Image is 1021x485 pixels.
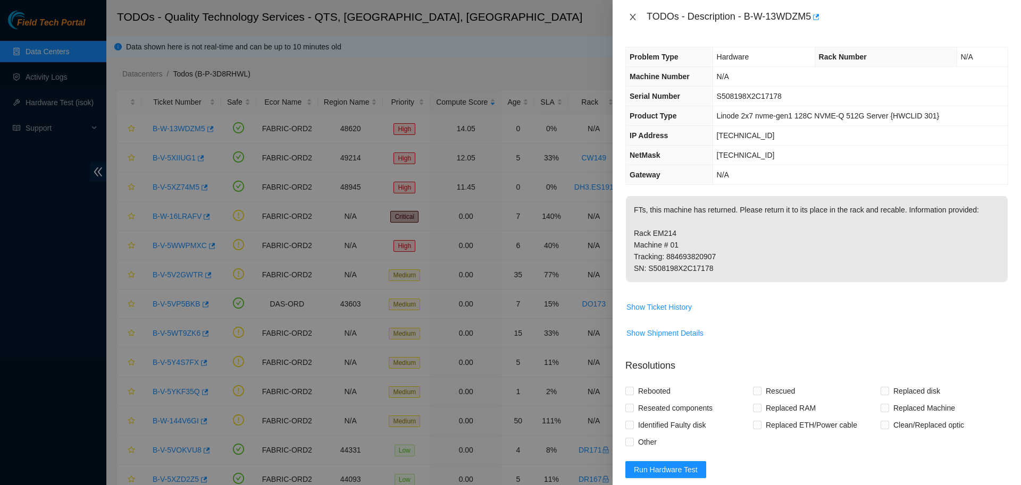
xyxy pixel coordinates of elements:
[626,325,704,342] button: Show Shipment Details
[634,464,698,475] span: Run Hardware Test
[889,382,944,399] span: Replaced disk
[717,151,775,159] span: [TECHNICAL_ID]
[634,416,710,433] span: Identified Faulty disk
[819,53,867,61] span: Rack Number
[717,72,729,81] span: N/A
[625,350,1008,373] p: Resolutions
[630,92,680,100] span: Serial Number
[630,171,660,179] span: Gateway
[626,327,704,339] span: Show Shipment Details
[630,53,679,61] span: Problem Type
[889,399,959,416] span: Replaced Machine
[625,12,640,22] button: Close
[717,112,940,120] span: Linode 2x7 nvme-gen1 128C NVME-Q 512G Server {HWCLID 301}
[630,112,676,120] span: Product Type
[761,382,799,399] span: Rescued
[761,399,820,416] span: Replaced RAM
[626,301,692,313] span: Show Ticket History
[717,171,729,179] span: N/A
[889,416,968,433] span: Clean/Replaced optic
[634,433,661,450] span: Other
[634,399,717,416] span: Reseated components
[647,8,1008,25] div: TODOs - Description - B-W-13WDZM5
[717,92,782,100] span: S508198X2C17178
[630,151,660,159] span: NetMask
[761,416,861,433] span: Replaced ETH/Power cable
[626,299,692,316] button: Show Ticket History
[961,53,973,61] span: N/A
[717,53,749,61] span: Hardware
[630,72,690,81] span: Machine Number
[630,131,668,140] span: IP Address
[626,196,1008,282] p: FTs, this machine has returned. Please return it to its place in the rack and recable. Informatio...
[717,131,775,140] span: [TECHNICAL_ID]
[629,13,637,21] span: close
[634,382,675,399] span: Rebooted
[625,461,706,478] button: Run Hardware Test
